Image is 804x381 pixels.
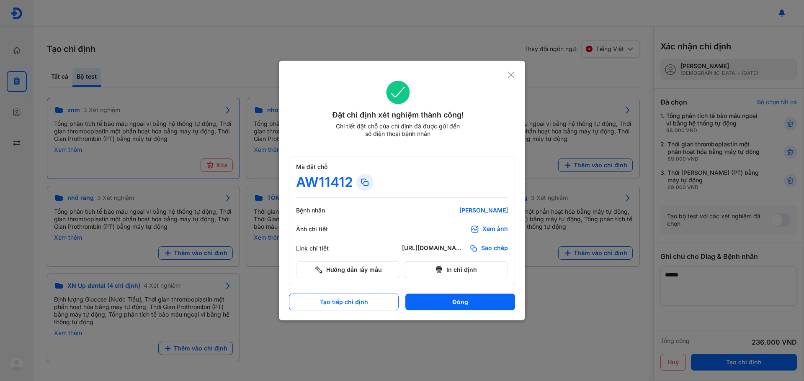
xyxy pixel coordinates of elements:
div: [PERSON_NAME] [407,207,508,214]
div: Đặt chỉ định xét nghiệm thành công! [289,109,507,121]
div: Bệnh nhân [296,207,346,214]
div: AW11412 [296,174,353,191]
div: Ảnh chi tiết [296,225,346,233]
div: Chi tiết đặt chỗ của chỉ định đã được gửi đến số điện thoại bệnh nhân [332,123,464,138]
span: Sao chép [481,244,508,253]
button: Tạo tiếp chỉ định [289,294,399,310]
div: Mã đặt chỗ [296,163,508,171]
div: Link chi tiết [296,245,346,252]
button: Đóng [405,294,515,310]
div: Xem ảnh [482,225,508,233]
div: [URL][DOMAIN_NAME] [402,244,466,253]
button: In chỉ định [404,261,508,278]
button: Hướng dẫn lấy mẫu [296,261,400,278]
